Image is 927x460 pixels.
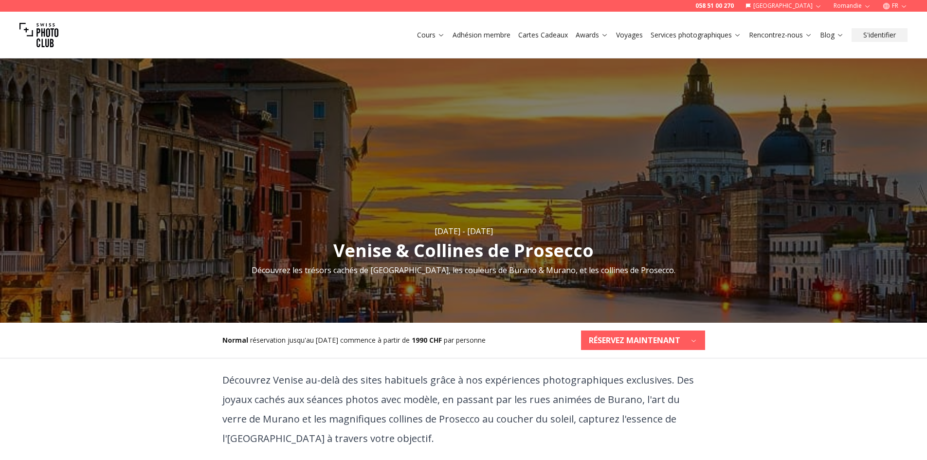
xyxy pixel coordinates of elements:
[576,30,608,40] a: Awards
[413,28,449,42] button: Cours
[250,335,410,345] span: réservation jusqu'au [DATE] commence à partir de
[820,30,844,40] a: Blog
[518,30,568,40] a: Cartes Cadeaux
[333,241,594,260] h1: Venise & Collines de Prosecco
[647,28,745,42] button: Services photographiques
[695,2,734,10] a: 058 51 00 270
[222,370,705,448] p: Découvrez Venise au-delà des sites habituels grâce à nos expériences photographiques exclusives. ...
[616,30,643,40] a: Voyages
[19,16,58,55] img: Swiss photo club
[435,225,493,237] div: [DATE] - [DATE]
[581,331,705,350] button: RÉSERVEZ MAINTENANT
[412,335,442,345] b: 1990 CHF
[449,28,514,42] button: Adhésion membre
[589,334,680,346] b: RÉSERVEZ MAINTENANT
[852,28,908,42] button: S'identifier
[444,335,486,345] span: par personne
[417,30,445,40] a: Cours
[745,28,816,42] button: Rencontrez-nous
[514,28,572,42] button: Cartes Cadeaux
[651,30,741,40] a: Services photographiques
[453,30,510,40] a: Adhésion membre
[612,28,647,42] button: Voyages
[749,30,812,40] a: Rencontrez-nous
[572,28,612,42] button: Awards
[816,28,848,42] button: Blog
[222,335,248,345] b: Normal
